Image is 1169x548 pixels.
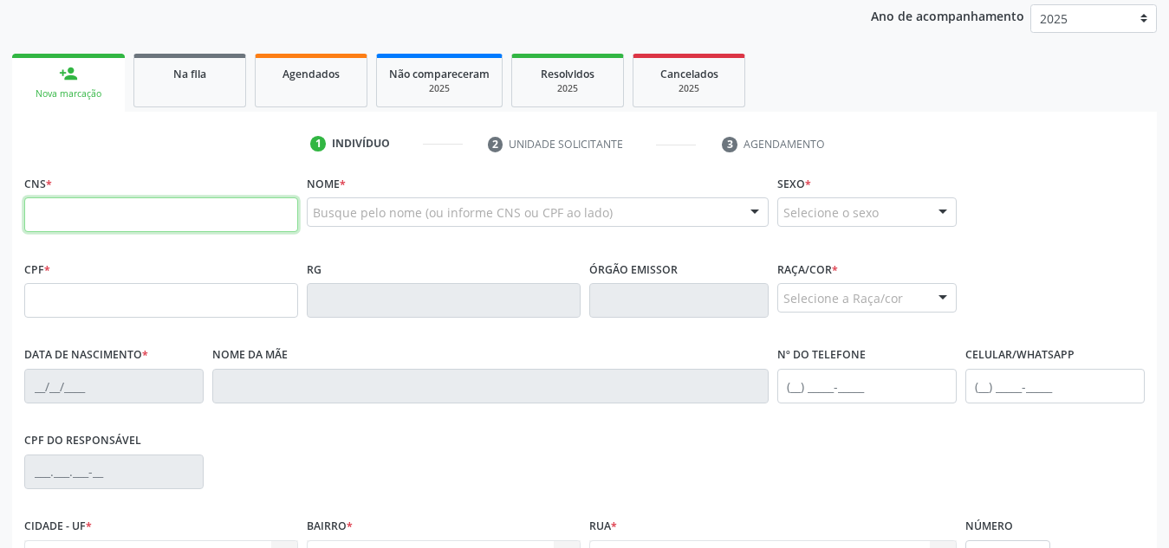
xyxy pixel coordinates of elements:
div: 1 [310,136,326,152]
div: 2025 [389,82,490,95]
label: Nº do Telefone [777,342,866,369]
span: Resolvidos [541,67,594,81]
label: Sexo [777,171,811,197]
input: (__) _____-_____ [777,369,957,403]
label: Data de nascimento [24,342,148,369]
label: Rua [589,513,617,540]
p: Ano de acompanhamento [871,4,1024,26]
input: (__) _____-_____ [965,369,1145,403]
label: Nome da mãe [212,342,288,369]
span: Na fila [173,67,206,81]
span: Selecione o sexo [783,203,879,222]
span: Selecione a Raça/cor [783,289,903,307]
input: ___.___.___-__ [24,455,204,489]
label: Número [965,513,1013,540]
div: 2025 [524,82,611,95]
span: Busque pelo nome (ou informe CNS ou CPF ao lado) [313,203,613,222]
div: Nova marcação [24,87,113,100]
label: CNS [24,171,52,197]
label: CPF [24,256,50,283]
div: 2025 [646,82,732,95]
label: RG [307,256,321,283]
span: Cancelados [660,67,718,81]
label: Bairro [307,513,353,540]
div: person_add [59,64,78,83]
span: Agendados [283,67,340,81]
label: Órgão emissor [589,256,678,283]
label: Raça/cor [777,256,838,283]
div: Indivíduo [332,136,390,152]
input: __/__/____ [24,369,204,403]
label: CPF do responsável [24,428,141,455]
span: Não compareceram [389,67,490,81]
label: Celular/WhatsApp [965,342,1075,369]
label: Nome [307,171,346,197]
